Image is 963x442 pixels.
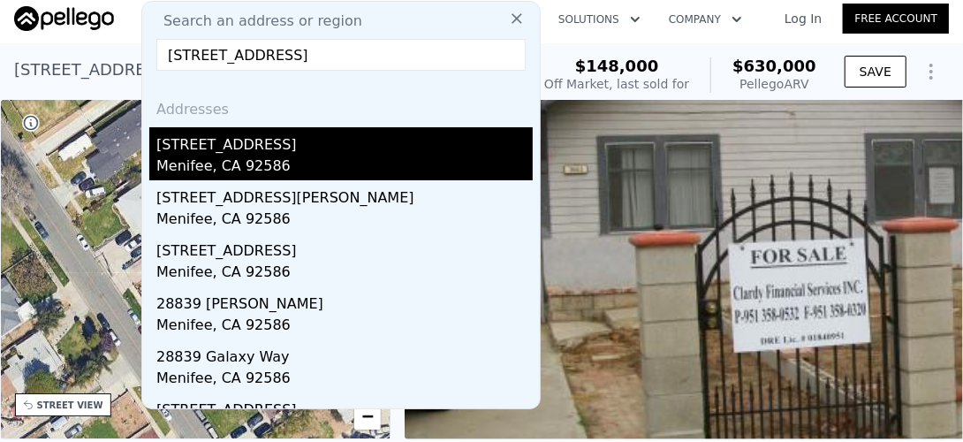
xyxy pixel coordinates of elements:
[37,399,103,412] div: STREET VIEW
[156,339,533,368] div: 28839 Galaxy Way
[732,57,816,75] span: $630,000
[544,4,655,35] button: Solutions
[156,392,533,421] div: [STREET_ADDRESS]
[156,286,533,315] div: 28839 [PERSON_NAME]
[362,405,374,427] span: −
[914,54,949,89] button: Show Options
[845,56,906,88] button: SAVE
[149,11,362,32] span: Search an address or region
[843,4,949,34] a: Free Account
[156,156,533,180] div: Menifee, CA 92586
[156,180,533,209] div: [STREET_ADDRESS][PERSON_NAME]
[732,75,816,93] div: Pellego ARV
[149,85,533,127] div: Addresses
[354,403,381,430] a: Zoom out
[763,10,843,27] a: Log In
[156,127,533,156] div: [STREET_ADDRESS]
[156,315,533,339] div: Menifee, CA 92586
[655,4,756,35] button: Company
[14,57,437,82] div: [STREET_ADDRESS] , [GEOGRAPHIC_DATA] , CA 92503
[156,262,533,286] div: Menifee, CA 92586
[14,6,114,31] img: Pellego
[544,75,689,93] div: Off Market, last sold for
[156,39,526,71] input: Enter an address, city, region, neighborhood or zip code
[575,57,659,75] span: $148,000
[156,368,533,392] div: Menifee, CA 92586
[156,209,533,233] div: Menifee, CA 92586
[156,233,533,262] div: [STREET_ADDRESS]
